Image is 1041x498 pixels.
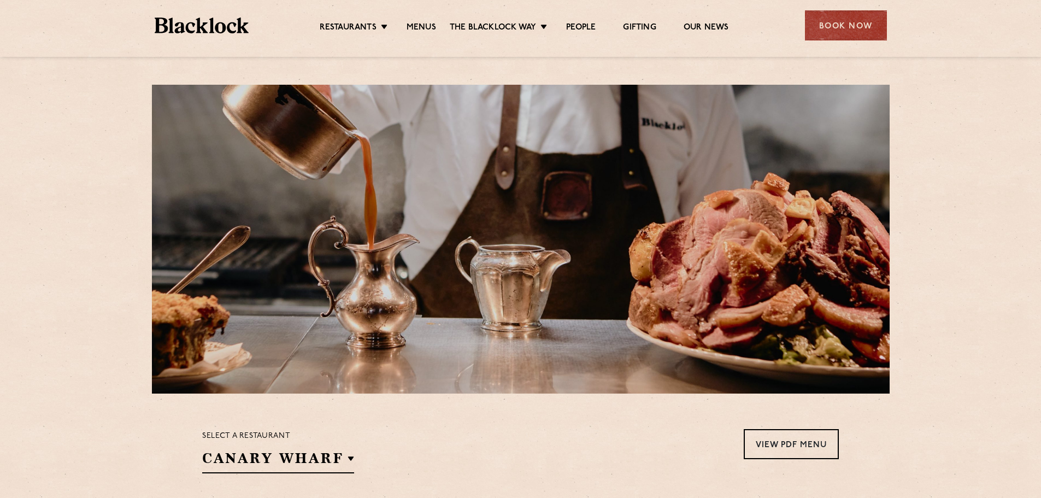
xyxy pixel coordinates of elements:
a: The Blacklock Way [450,22,536,34]
a: Menus [407,22,436,34]
a: People [566,22,596,34]
img: BL_Textured_Logo-footer-cropped.svg [155,17,249,33]
div: Book Now [805,10,887,40]
p: Select a restaurant [202,429,354,443]
a: Restaurants [320,22,377,34]
a: View PDF Menu [744,429,839,459]
a: Our News [684,22,729,34]
h2: Canary Wharf [202,449,354,473]
a: Gifting [623,22,656,34]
